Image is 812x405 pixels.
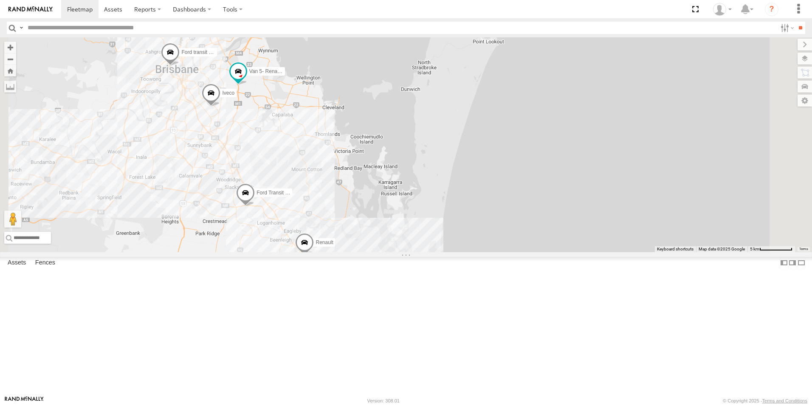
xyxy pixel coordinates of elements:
div: © Copyright 2025 - [723,398,807,403]
label: Map Settings [798,95,812,107]
label: Measure [4,81,16,93]
a: Terms (opens in new tab) [799,247,808,251]
span: 5 km [750,247,759,251]
label: Hide Summary Table [797,257,806,269]
label: Search Filter Options [777,22,795,34]
button: Drag Pegman onto the map to open Street View [4,211,21,228]
span: Van 5- Renault Master - 052•LI8 [249,69,322,75]
span: Map data ©2025 Google [699,247,745,251]
button: Zoom Home [4,65,16,76]
label: Dock Summary Table to the Left [780,257,788,269]
button: Zoom out [4,53,16,65]
div: Version: 308.01 [367,398,400,403]
div: Darren Ward [710,3,735,16]
label: Search Query [18,22,25,34]
span: Iveco [222,90,234,96]
span: Ford transit (Little) [181,49,223,55]
button: Zoom in [4,42,16,53]
label: Assets [3,257,30,269]
button: Map Scale: 5 km per 74 pixels [747,246,795,252]
a: Visit our Website [5,397,44,405]
span: Renault [316,239,333,245]
img: rand-logo.svg [8,6,53,12]
button: Keyboard shortcuts [657,246,694,252]
i: ? [765,3,778,16]
label: Fences [31,257,59,269]
span: Ford Transit (New) [257,190,299,196]
label: Dock Summary Table to the Right [788,257,797,269]
a: Terms and Conditions [762,398,807,403]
